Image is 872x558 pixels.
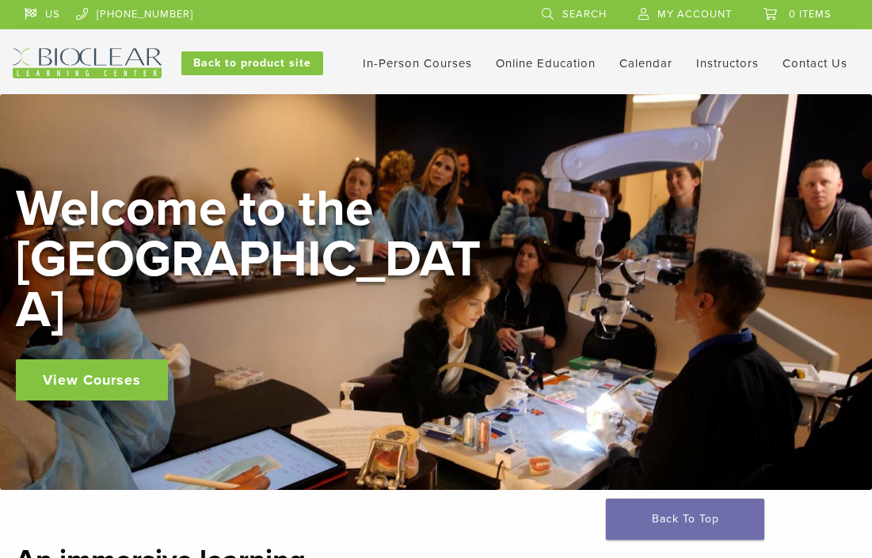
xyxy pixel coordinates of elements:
span: My Account [657,8,732,21]
a: Instructors [696,56,759,70]
a: View Courses [16,359,168,400]
span: Search [562,8,607,21]
a: Back To Top [606,499,764,540]
a: Online Education [496,56,596,70]
a: Back to product site [181,51,323,75]
span: 0 items [789,8,832,21]
img: Bioclear [13,48,162,78]
a: In-Person Courses [363,56,472,70]
a: Calendar [619,56,672,70]
a: Contact Us [783,56,847,70]
h2: Welcome to the [GEOGRAPHIC_DATA] [16,184,491,336]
